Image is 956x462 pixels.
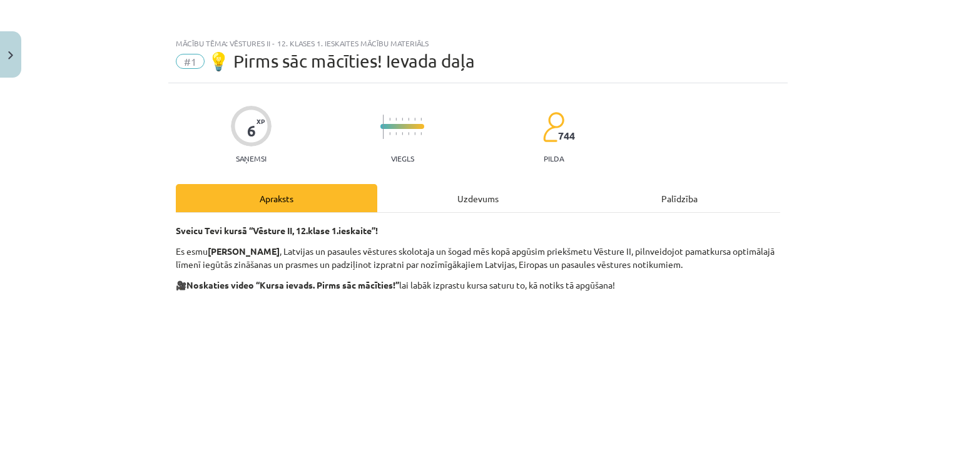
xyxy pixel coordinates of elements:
[420,118,422,121] img: icon-short-line-57e1e144782c952c97e751825c79c345078a6d821885a25fce030b3d8c18986b.svg
[383,115,384,139] img: icon-long-line-d9ea69661e0d244f92f715978eff75569469978d946b2353a9bb055b3ed8787d.svg
[176,245,780,271] p: Es esmu , Latvijas un pasaules vēstures skolotaja un šogad mēs kopā apgūsim priekšmetu Vēsture II...
[186,279,399,290] strong: Noskaties video “Kursa ievads. Pirms sāc mācīties!”
[389,118,390,121] img: icon-short-line-57e1e144782c952c97e751825c79c345078a6d821885a25fce030b3d8c18986b.svg
[247,122,256,140] div: 6
[208,245,280,257] strong: [PERSON_NAME]
[176,184,377,212] div: Apraksts
[176,39,780,48] div: Mācību tēma: Vēstures ii - 12. klases 1. ieskaites mācību materiāls
[579,184,780,212] div: Palīdzība
[231,154,272,163] p: Saņemsi
[176,279,780,292] p: 🎥 lai labāk izprastu kursa saturu to, kā notiks tā apgūšana!
[558,130,575,141] span: 744
[414,132,415,135] img: icon-short-line-57e1e144782c952c97e751825c79c345078a6d821885a25fce030b3d8c18986b.svg
[544,154,564,163] p: pilda
[402,132,403,135] img: icon-short-line-57e1e144782c952c97e751825c79c345078a6d821885a25fce030b3d8c18986b.svg
[542,111,564,143] img: students-c634bb4e5e11cddfef0936a35e636f08e4e9abd3cc4e673bd6f9a4125e45ecb1.svg
[389,132,390,135] img: icon-short-line-57e1e144782c952c97e751825c79c345078a6d821885a25fce030b3d8c18986b.svg
[8,51,13,59] img: icon-close-lesson-0947bae3869378f0d4975bcd49f059093ad1ed9edebbc8119c70593378902aed.svg
[420,132,422,135] img: icon-short-line-57e1e144782c952c97e751825c79c345078a6d821885a25fce030b3d8c18986b.svg
[176,54,205,69] span: #1
[391,154,414,163] p: Viegls
[408,132,409,135] img: icon-short-line-57e1e144782c952c97e751825c79c345078a6d821885a25fce030b3d8c18986b.svg
[176,225,378,236] strong: Sveicu Tevi kursā “Vēsture II, 12.klase 1.ieskaite”!
[414,118,415,121] img: icon-short-line-57e1e144782c952c97e751825c79c345078a6d821885a25fce030b3d8c18986b.svg
[377,184,579,212] div: Uzdevums
[395,118,397,121] img: icon-short-line-57e1e144782c952c97e751825c79c345078a6d821885a25fce030b3d8c18986b.svg
[395,132,397,135] img: icon-short-line-57e1e144782c952c97e751825c79c345078a6d821885a25fce030b3d8c18986b.svg
[257,118,265,125] span: XP
[408,118,409,121] img: icon-short-line-57e1e144782c952c97e751825c79c345078a6d821885a25fce030b3d8c18986b.svg
[402,118,403,121] img: icon-short-line-57e1e144782c952c97e751825c79c345078a6d821885a25fce030b3d8c18986b.svg
[208,51,475,71] span: 💡 Pirms sāc mācīties! Ievada daļa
